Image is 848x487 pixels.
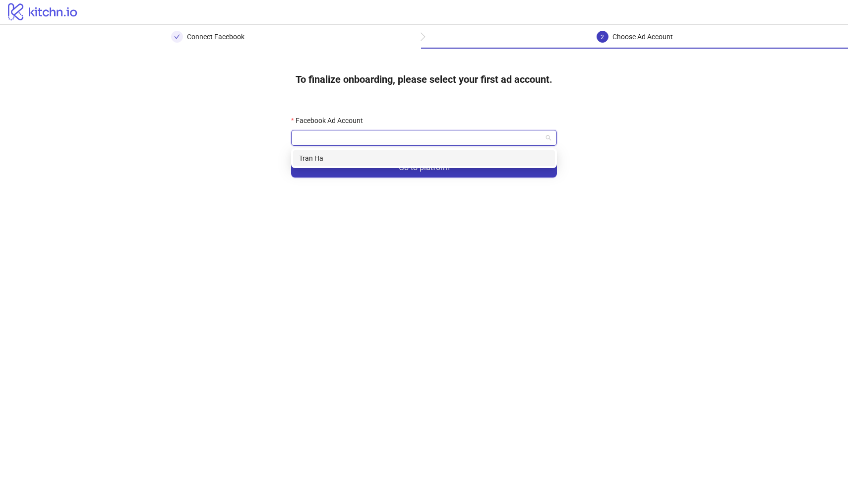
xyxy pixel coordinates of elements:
div: Choose Ad Account [612,31,673,43]
button: Go to platform [291,158,557,178]
span: 2 [601,34,604,41]
label: Facebook Ad Account [291,115,369,126]
div: Tran Ha [293,150,555,166]
span: check [174,34,180,40]
input: Facebook Ad Account [297,130,542,145]
div: Connect Facebook [187,31,244,43]
h4: To finalize onboarding, please select your first ad account. [280,64,568,94]
div: Tran Ha [299,153,549,164]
